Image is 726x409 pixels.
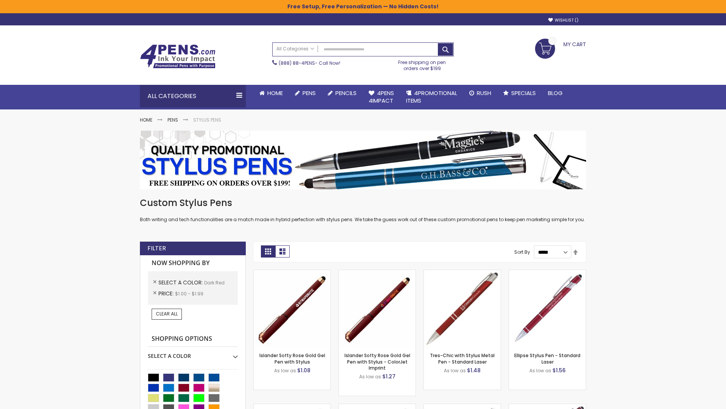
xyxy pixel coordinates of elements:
[276,46,314,52] span: All Categories
[552,367,566,374] span: $1.56
[514,249,530,255] label: Sort By
[467,367,481,374] span: $1.48
[140,117,152,123] a: Home
[497,85,542,101] a: Specials
[463,85,497,101] a: Rush
[400,85,463,109] a: 4PROMOTIONALITEMS
[158,279,204,286] span: Select A Color
[140,44,216,69] img: 4Pens Custom Pens and Promotional Products
[140,131,586,189] img: Stylus Pens
[152,309,182,319] a: Clear All
[529,367,551,374] span: As low as
[477,89,491,97] span: Rush
[175,290,203,297] span: $1.00 - $1.99
[147,244,166,253] strong: Filter
[259,352,325,365] a: Islander Softy Rose Gold Gel Pen with Stylus
[254,270,330,276] a: Islander Softy Rose Gold Gel Pen with Stylus-Dark Red
[267,89,283,97] span: Home
[279,60,315,66] a: (888) 88-4PENS
[274,367,296,374] span: As low as
[273,43,318,55] a: All Categories
[339,270,416,276] a: Islander Softy Rose Gold Gel Pen with Stylus - ColorJet Imprint-Dark Red
[140,197,586,209] h1: Custom Stylus Pens
[148,347,238,360] div: Select A Color
[302,89,316,97] span: Pens
[156,311,178,317] span: Clear All
[335,89,357,97] span: Pencils
[548,89,563,97] span: Blog
[382,373,396,380] span: $1.27
[289,85,322,101] a: Pens
[548,17,579,23] a: Wishlist
[148,331,238,347] strong: Shopping Options
[444,367,466,374] span: As low as
[140,197,586,223] div: Both writing and tech functionalities are a match made in hybrid perfection with stylus pens. We ...
[406,89,457,105] span: 4PROMOTIONAL ITEMS
[254,270,330,347] img: Islander Softy Rose Gold Gel Pen with Stylus-Dark Red
[359,373,381,380] span: As low as
[424,270,501,347] img: Tres-Chic with Stylus Metal Pen - Standard Laser-Dark Red
[430,352,495,365] a: Tres-Chic with Stylus Metal Pen - Standard Laser
[514,352,580,365] a: Ellipse Stylus Pen - Standard Laser
[140,85,246,108] div: All Categories
[148,255,238,271] strong: Now Shopping by
[261,245,275,258] strong: Grid
[158,290,175,297] span: Price
[391,56,454,72] div: Free shipping on pen orders over $199
[542,85,569,101] a: Blog
[424,270,501,276] a: Tres-Chic with Stylus Metal Pen - Standard Laser-Dark Red
[344,352,410,371] a: Islander Softy Rose Gold Gel Pen with Stylus - ColorJet Imprint
[363,85,400,109] a: 4Pens4impact
[204,279,225,286] span: Dark Red
[339,270,416,347] img: Islander Softy Rose Gold Gel Pen with Stylus - ColorJet Imprint-Dark Red
[279,60,340,66] span: - Call Now!
[509,270,586,347] img: Ellipse Stylus Pen - Standard Laser-Dark Red
[509,270,586,276] a: Ellipse Stylus Pen - Standard Laser-Dark Red
[297,367,310,374] span: $1.08
[369,89,394,105] span: 4Pens 4impact
[322,85,363,101] a: Pencils
[168,117,178,123] a: Pens
[193,117,221,123] strong: Stylus Pens
[511,89,536,97] span: Specials
[253,85,289,101] a: Home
